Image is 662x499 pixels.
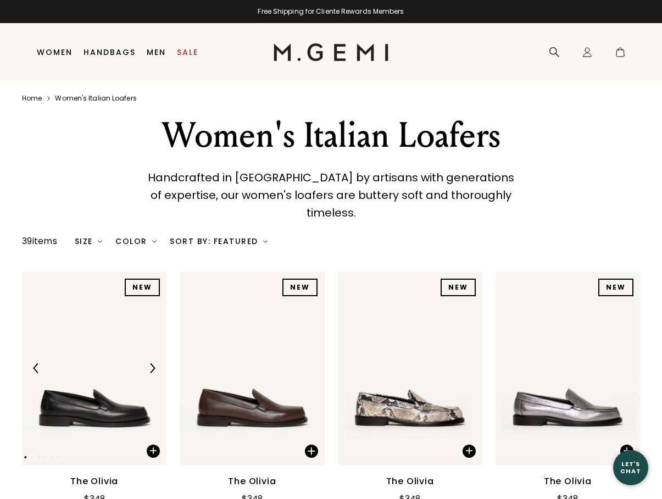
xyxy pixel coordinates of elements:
img: Previous Arrow [31,363,41,373]
div: The Olivia [386,475,434,488]
img: The Olivia [166,272,311,465]
img: The Olivia [338,272,482,465]
img: The Olivia [180,272,324,465]
a: Women's italian loafers [55,94,136,103]
div: The Olivia [70,475,118,488]
img: Next Arrow [147,363,157,373]
a: Handbags [84,48,136,57]
img: chevron-down.svg [152,239,157,243]
div: 39 items [22,235,57,248]
div: NEW [282,279,318,296]
div: NEW [441,279,476,296]
img: The Olivia [496,272,640,465]
img: chevron-down.svg [263,239,268,243]
div: Color [115,237,157,246]
div: Women's Italian Loafers [127,116,535,156]
img: chevron-down.svg [98,239,102,243]
a: Home [22,94,42,103]
div: Sort By: Featured [170,237,268,246]
div: The Olivia [228,475,276,488]
div: NEW [125,279,160,296]
img: The Olivia [22,272,166,465]
div: NEW [598,279,633,296]
a: Women [37,48,73,57]
div: Size [75,237,103,246]
a: Sale [177,48,198,57]
img: The Olivia [324,272,469,465]
div: The Olivia [544,475,592,488]
div: Let's Chat [613,461,648,474]
img: M.Gemi [274,43,388,61]
a: Men [147,48,166,57]
img: The Olivia [482,272,627,465]
p: Handcrafted in [GEOGRAPHIC_DATA] by artisans with generations of expertise, our women's loafers a... [146,169,516,221]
